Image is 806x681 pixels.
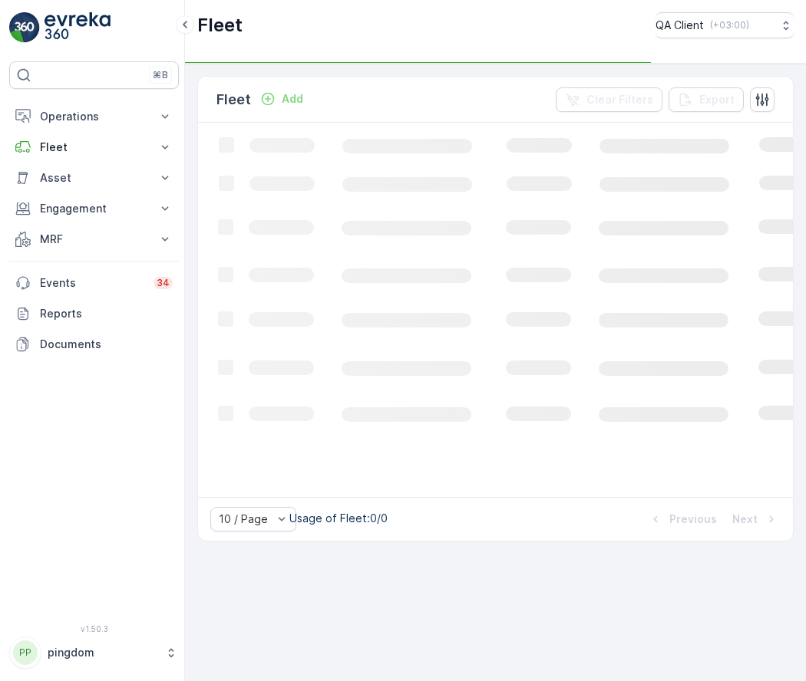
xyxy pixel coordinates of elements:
[216,89,251,110] p: Fleet
[40,306,173,321] p: Reports
[40,275,144,291] p: Events
[9,101,179,132] button: Operations
[646,510,718,528] button: Previous
[197,13,243,38] p: Fleet
[9,268,179,298] a: Events34
[669,512,717,527] p: Previous
[40,201,148,216] p: Engagement
[656,12,794,38] button: QA Client(+03:00)
[9,224,179,255] button: MRF
[556,87,662,112] button: Clear Filters
[157,277,170,289] p: 34
[732,512,758,527] p: Next
[153,69,168,81] p: ⌘B
[254,90,309,108] button: Add
[9,637,179,669] button: PPpingdom
[13,640,38,665] div: PP
[9,624,179,633] span: v 1.50.3
[9,163,179,193] button: Asset
[40,170,148,186] p: Asset
[586,92,653,107] p: Clear Filters
[731,510,781,528] button: Next
[699,92,735,107] p: Export
[282,91,303,107] p: Add
[9,193,179,224] button: Engagement
[48,645,157,660] p: pingdom
[40,337,173,352] p: Documents
[45,12,111,43] img: logo_light-DOdMpM7g.png
[710,19,749,31] p: ( +03:00 )
[9,298,179,329] a: Reports
[9,12,40,43] img: logo
[656,18,704,33] p: QA Client
[40,140,148,155] p: Fleet
[9,329,179,360] a: Documents
[40,109,148,124] p: Operations
[40,232,148,247] p: MRF
[9,132,179,163] button: Fleet
[289,511,388,526] p: Usage of Fleet : 0/0
[669,87,744,112] button: Export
